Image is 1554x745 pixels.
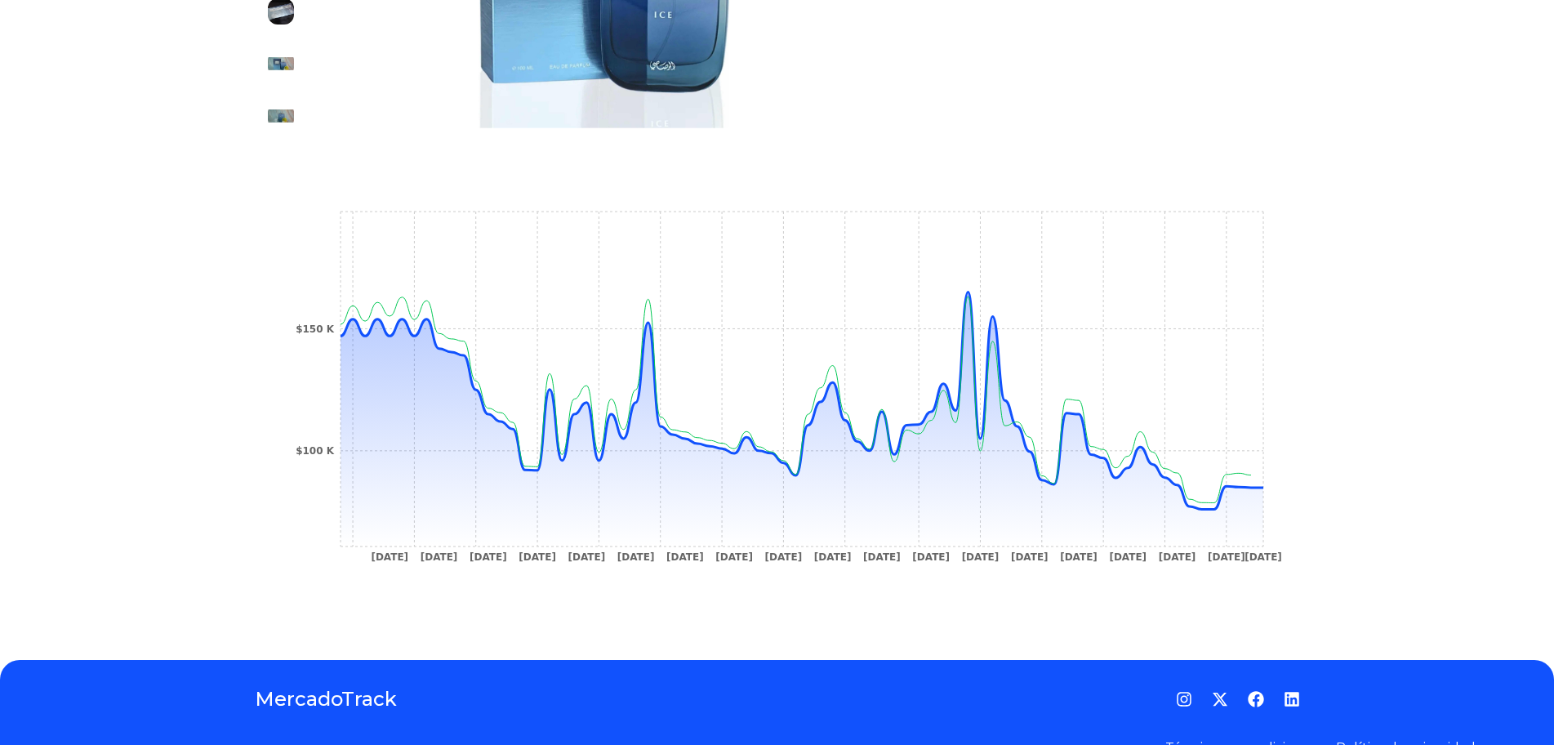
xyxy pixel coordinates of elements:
tspan: [DATE] [863,551,901,563]
tspan: $100 K [296,445,335,457]
a: MercadoTrack [255,686,397,712]
tspan: [DATE] [568,551,605,563]
tspan: $150 K [296,323,335,335]
img: Rasasi Hawas Ice (2023) [268,51,294,77]
a: Facebook [1248,691,1264,707]
a: LinkedIn [1284,691,1300,707]
tspan: [DATE] [519,551,556,563]
tspan: [DATE] [1060,551,1098,563]
tspan: [DATE] [813,551,851,563]
tspan: [DATE] [764,551,802,563]
tspan: [DATE] [1010,551,1048,563]
tspan: [DATE] [715,551,753,563]
img: Rasasi Hawas Ice (2023) [268,103,294,129]
tspan: [DATE] [617,551,654,563]
tspan: [DATE] [1207,551,1245,563]
tspan: [DATE] [1109,551,1147,563]
tspan: [DATE] [912,551,950,563]
tspan: [DATE] [1245,551,1282,563]
tspan: [DATE] [371,551,408,563]
tspan: [DATE] [1158,551,1196,563]
tspan: [DATE] [469,551,506,563]
a: Twitter [1212,691,1228,707]
tspan: [DATE] [666,551,704,563]
tspan: [DATE] [420,551,457,563]
a: Instagram [1176,691,1192,707]
tspan: [DATE] [961,551,999,563]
